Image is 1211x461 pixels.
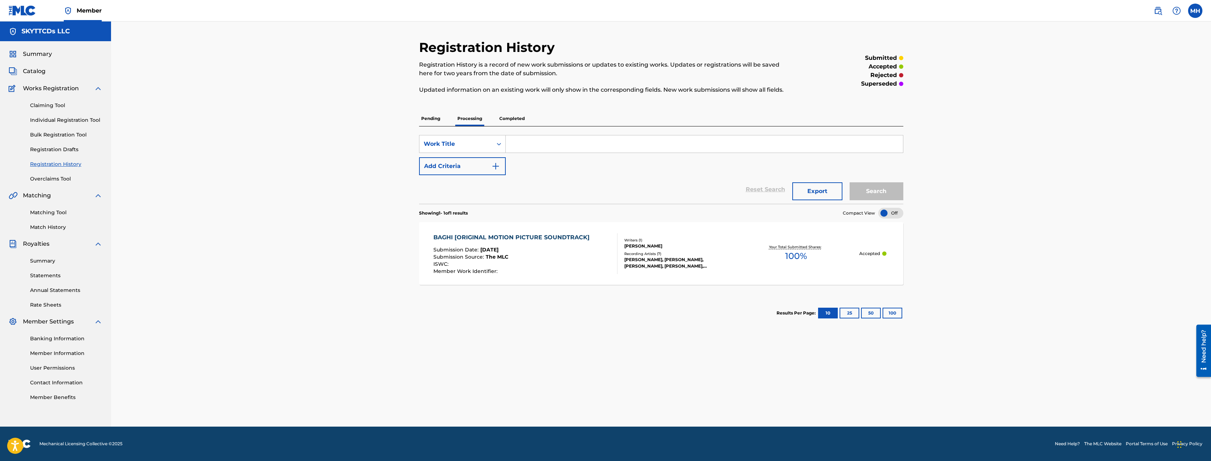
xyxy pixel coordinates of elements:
p: Showing 1 - 1 of 1 results [419,210,468,216]
span: Mechanical Licensing Collective © 2025 [39,441,122,447]
img: Summary [9,50,17,58]
a: Summary [30,257,102,265]
a: User Permissions [30,364,102,372]
a: Registration History [30,160,102,168]
span: Submission Source : [433,254,486,260]
a: CatalogCatalog [9,67,45,76]
div: Writers ( 1 ) [624,237,732,243]
span: Matching [23,191,51,200]
a: Overclaims Tool [30,175,102,183]
span: Summary [23,50,52,58]
a: Portal Terms of Use [1126,441,1168,447]
p: Your Total Submitted Shares: [769,244,823,250]
img: 9d2ae6d4665cec9f34b9.svg [491,162,500,171]
span: Works Registration [23,84,79,93]
div: [PERSON_NAME], [PERSON_NAME], [PERSON_NAME], [PERSON_NAME], [PERSON_NAME], [PERSON_NAME], [PERSON... [624,256,732,269]
p: Registration History is a record of new work submissions or updates to existing works. Updates or... [419,61,792,78]
button: 25 [840,308,859,318]
p: accepted [869,62,897,71]
p: Results Per Page: [777,310,817,316]
img: Works Registration [9,84,18,93]
a: Bulk Registration Tool [30,131,102,139]
span: Member Work Identifier : [433,268,499,274]
p: superseded [861,80,897,88]
span: Submission Date : [433,246,480,253]
a: Match History [30,224,102,231]
p: Completed [497,111,527,126]
button: Export [792,182,842,200]
span: 100 % [785,250,807,263]
span: Member [77,6,102,15]
a: BAGHI [ORIGINAL MOTION PICTURE SOUNDTRACK]Submission Date:[DATE]Submission Source:The MLCISWC:Mem... [419,222,903,285]
div: Work Title [424,140,488,148]
img: Top Rightsholder [64,6,72,15]
span: Royalties [23,240,49,248]
span: Catalog [23,67,45,76]
h5: SKYTTCDs LLC [21,27,70,35]
button: 50 [861,308,881,318]
a: Annual Statements [30,287,102,294]
img: expand [94,84,102,93]
a: Individual Registration Tool [30,116,102,124]
div: Drag [1177,434,1182,455]
p: Updated information on an existing work will only show in the corresponding fields. New work subm... [419,86,792,94]
iframe: Resource Center [1191,321,1211,380]
span: The MLC [486,254,508,260]
a: Privacy Policy [1172,441,1202,447]
a: Contact Information [30,379,102,386]
img: help [1172,6,1181,15]
h2: Registration History [419,39,558,56]
a: Statements [30,272,102,279]
p: rejected [870,71,897,80]
img: logo [9,440,31,448]
div: Help [1169,4,1184,18]
img: expand [94,317,102,326]
iframe: Chat Widget [1175,427,1211,461]
img: Accounts [9,27,17,36]
a: The MLC Website [1084,441,1121,447]
span: Member Settings [23,317,74,326]
a: Rate Sheets [30,301,102,309]
img: expand [94,240,102,248]
div: User Menu [1188,4,1202,18]
a: Banking Information [30,335,102,342]
form: Search Form [419,135,903,204]
img: search [1154,6,1162,15]
div: BAGHI [ORIGINAL MOTION PICTURE SOUNDTRACK] [433,233,593,242]
span: [DATE] [480,246,499,253]
img: Royalties [9,240,17,248]
button: 100 [883,308,902,318]
a: Member Benefits [30,394,102,401]
a: Member Information [30,350,102,357]
img: Matching [9,191,18,200]
p: Processing [455,111,484,126]
p: submitted [865,54,897,62]
a: Registration Drafts [30,146,102,153]
p: Accepted [859,250,880,257]
button: 10 [818,308,838,318]
span: ISWC : [433,261,450,267]
a: SummarySummary [9,50,52,58]
a: Matching Tool [30,209,102,216]
img: Member Settings [9,317,17,326]
a: Need Help? [1055,441,1080,447]
span: Compact View [843,210,875,216]
img: Catalog [9,67,17,76]
img: MLC Logo [9,5,36,16]
div: [PERSON_NAME] [624,243,732,249]
a: Public Search [1151,4,1165,18]
p: Pending [419,111,442,126]
img: expand [94,191,102,200]
div: Recording Artists ( 7 ) [624,251,732,256]
a: Claiming Tool [30,102,102,109]
button: Add Criteria [419,157,506,175]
